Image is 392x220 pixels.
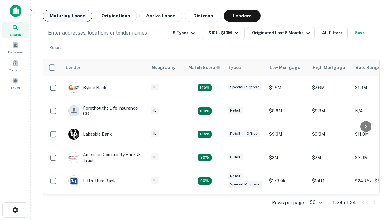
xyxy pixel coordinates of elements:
[68,105,142,116] div: Forethought Life Insurance CO
[10,5,21,17] img: capitalize-icon.png
[43,10,92,22] button: Maturing Loans
[350,27,370,39] button: Save your search to get updates of matches that match your search criteria.
[151,107,159,114] div: IL
[151,177,159,184] div: IL
[43,27,165,39] button: Enter addresses, locations or lender names
[198,154,212,161] div: Matching Properties: 2, hasApolloMatch: undefined
[148,59,185,76] th: Geography
[188,64,219,71] h6: Match Score
[68,175,116,186] div: Fifth Third Bank
[307,198,323,207] div: 50
[8,50,23,55] span: Borrowers
[272,199,305,206] p: Rows per page:
[139,10,182,22] button: Active Loans
[2,39,29,56] a: Borrowers
[198,131,212,138] div: Matching Properties: 3, hasApolloMatch: undefined
[309,59,352,76] th: High Mortgage
[71,131,77,137] p: L B
[270,64,300,71] div: Low Mortgage
[247,27,315,39] button: Originated Last 6 Months
[66,64,81,71] div: Lender
[68,82,107,93] div: Byline Bank
[62,59,148,76] th: Lender
[198,177,212,185] div: Matching Properties: 2, hasApolloMatch: undefined
[2,57,29,74] a: Contacts
[151,84,159,91] div: IL
[309,76,352,99] td: $2.6M
[198,84,212,91] div: Matching Properties: 3, hasApolloMatch: undefined
[2,22,29,38] a: Search
[9,68,21,72] span: Contacts
[68,152,142,163] div: American Community Bank & Trust
[309,193,352,216] td: $268k
[252,29,312,37] div: Originated Last 6 Months
[309,123,352,146] td: $9.3M
[198,107,212,115] div: Matching Properties: 4, hasApolloMatch: undefined
[45,42,65,54] button: Reset
[313,64,345,71] div: High Mortgage
[266,123,309,146] td: $9.3M
[333,199,356,206] p: 1–24 of 24
[228,181,262,188] div: Special Purpose
[151,130,159,137] div: IL
[361,152,392,181] iframe: Chat Widget
[69,82,79,93] img: picture
[228,130,243,137] div: Retail
[185,59,224,76] th: Capitalize uses an advanced AI algorithm to match your search with the best lender. The match sco...
[188,64,220,71] div: Capitalize uses an advanced AI algorithm to match your search with the best lender. The match sco...
[48,29,147,37] p: Enter addresses, locations or lender names
[228,153,243,160] div: Retail
[224,10,261,22] button: Lenders
[356,64,380,71] div: Sale Range
[10,32,21,37] span: Search
[228,64,241,71] div: Types
[11,85,20,90] span: Saved
[152,64,175,71] div: Geography
[168,27,199,39] button: 9 Types
[228,107,243,114] div: Retail
[266,146,309,169] td: $2M
[309,146,352,169] td: $2M
[317,27,348,39] button: All Filters
[309,169,352,193] td: $1.4M
[266,76,309,99] td: $1.5M
[69,176,79,186] img: picture
[228,84,262,91] div: Special Purpose
[266,99,309,123] td: $8.8M
[244,130,260,137] div: Office
[266,169,309,193] td: $173.9k
[224,59,266,76] th: Types
[2,75,29,91] a: Saved
[95,10,137,22] button: Originations
[69,152,79,163] img: picture
[309,99,352,123] td: $8.8M
[228,173,243,180] div: Retail
[202,27,245,39] button: $10k - $10M
[266,193,309,216] td: $268k
[68,129,112,140] div: Lakeside Bank
[151,153,159,160] div: IL
[266,59,309,76] th: Low Mortgage
[185,10,221,22] button: Distress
